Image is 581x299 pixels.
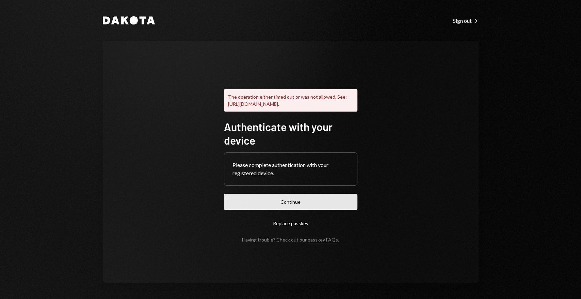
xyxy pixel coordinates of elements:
[224,215,357,231] button: Replace passkey
[308,237,338,243] a: passkey FAQs
[453,17,479,24] a: Sign out
[232,161,349,177] div: Please complete authentication with your registered device.
[242,237,339,243] div: Having trouble? Check out our .
[224,194,357,210] button: Continue
[224,120,357,147] h1: Authenticate with your device
[224,89,357,112] div: The operation either timed out or was not allowed. See: [URL][DOMAIN_NAME].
